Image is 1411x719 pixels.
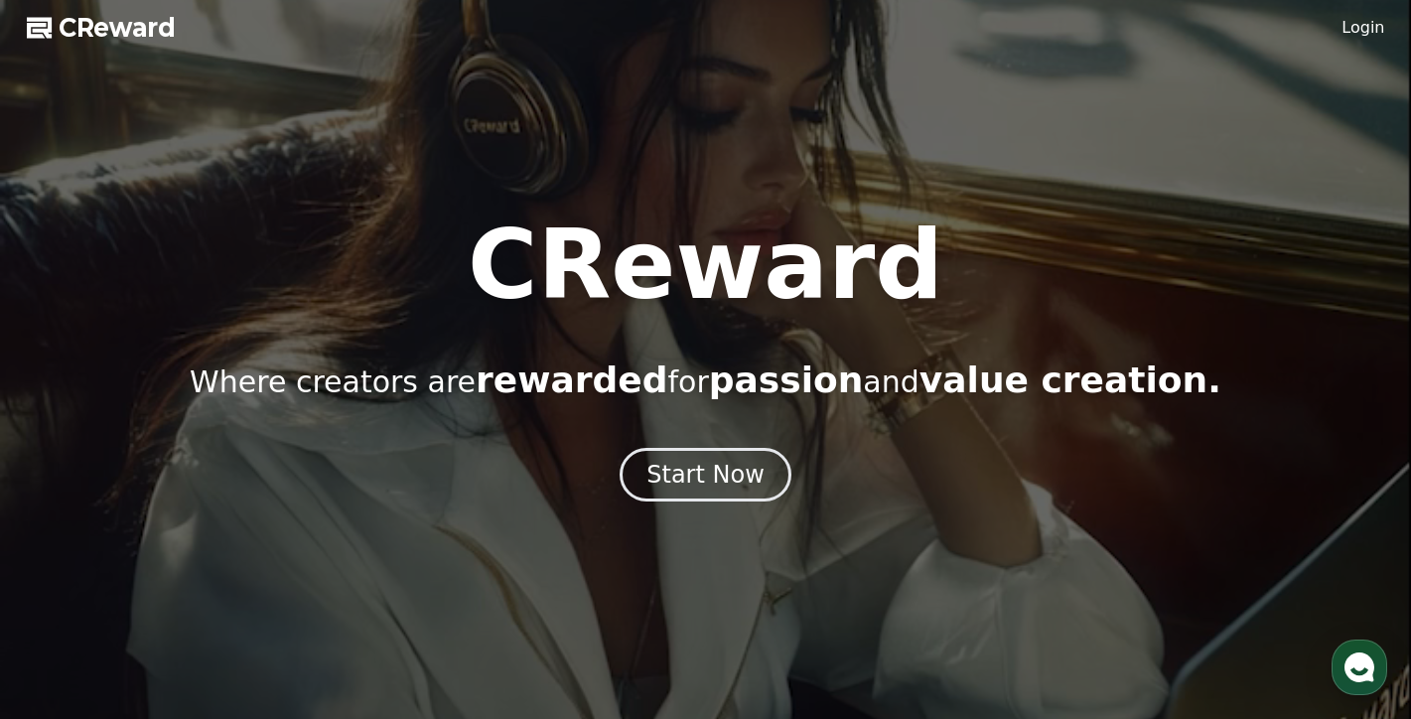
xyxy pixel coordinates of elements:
a: Start Now [620,468,791,487]
div: Start Now [646,459,765,491]
span: value creation. [919,359,1221,400]
span: passion [709,359,864,400]
a: CReward [27,12,176,44]
p: Where creators are for and [190,360,1221,400]
a: Login [1341,16,1384,40]
span: CReward [59,12,176,44]
h1: CReward [468,217,943,313]
span: rewarded [476,359,667,400]
button: Start Now [620,448,791,502]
